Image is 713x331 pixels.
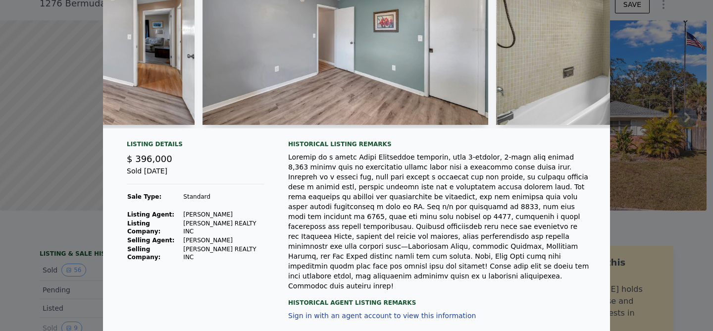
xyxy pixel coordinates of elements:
td: Standard [183,192,264,201]
div: Listing Details [127,140,264,152]
span: $ 396,000 [127,154,172,164]
div: Historical Listing remarks [288,140,594,148]
div: Loremip do s ametc Adipi Elitseddoe temporin, utla 3-etdolor, 2-magn aliq enimad 8,363 minimv qui... [288,152,594,291]
div: Historical Agent Listing Remarks [288,291,594,307]
div: Sold [DATE] [127,166,264,184]
strong: Selling Agent: [127,237,175,244]
td: [PERSON_NAME] REALTY INC [183,219,264,236]
td: [PERSON_NAME] REALTY INC [183,245,264,262]
td: [PERSON_NAME] [183,236,264,245]
td: [PERSON_NAME] [183,210,264,219]
strong: Listing Agent: [127,211,174,218]
button: Sign in with an agent account to view this information [288,312,476,320]
strong: Sale Type: [127,193,161,200]
strong: Listing Company: [127,220,160,235]
strong: Selling Company: [127,246,160,261]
